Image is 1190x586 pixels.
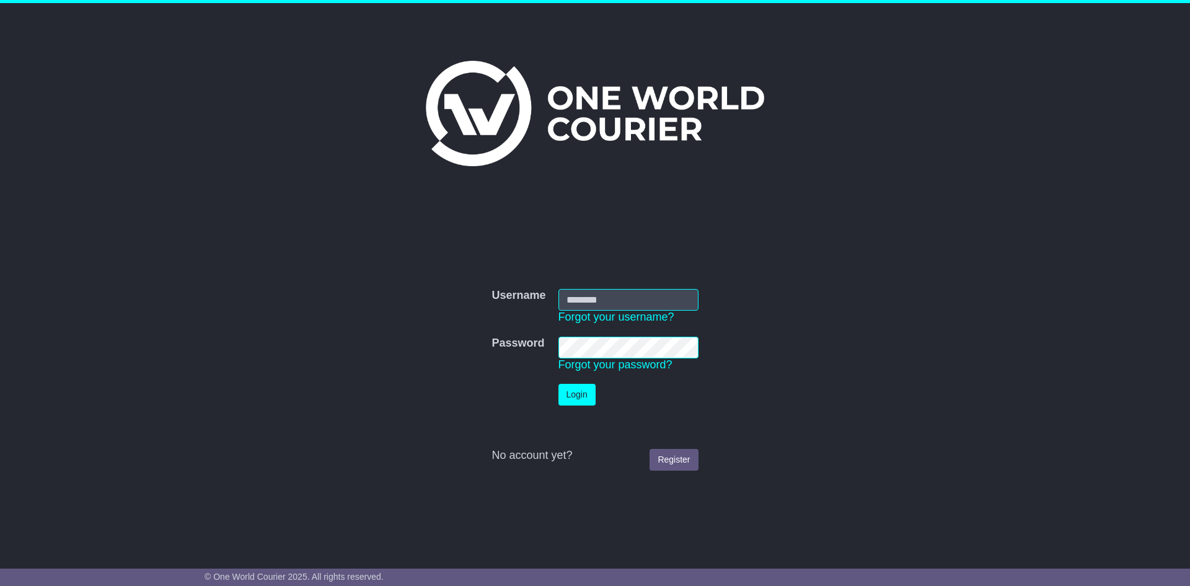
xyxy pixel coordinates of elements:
a: Register [650,449,698,471]
label: Username [491,289,545,303]
a: Forgot your username? [558,311,674,323]
label: Password [491,337,544,350]
a: Forgot your password? [558,358,672,371]
span: © One World Courier 2025. All rights reserved. [205,572,384,582]
img: One World [426,61,764,166]
div: No account yet? [491,449,698,463]
button: Login [558,384,596,406]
